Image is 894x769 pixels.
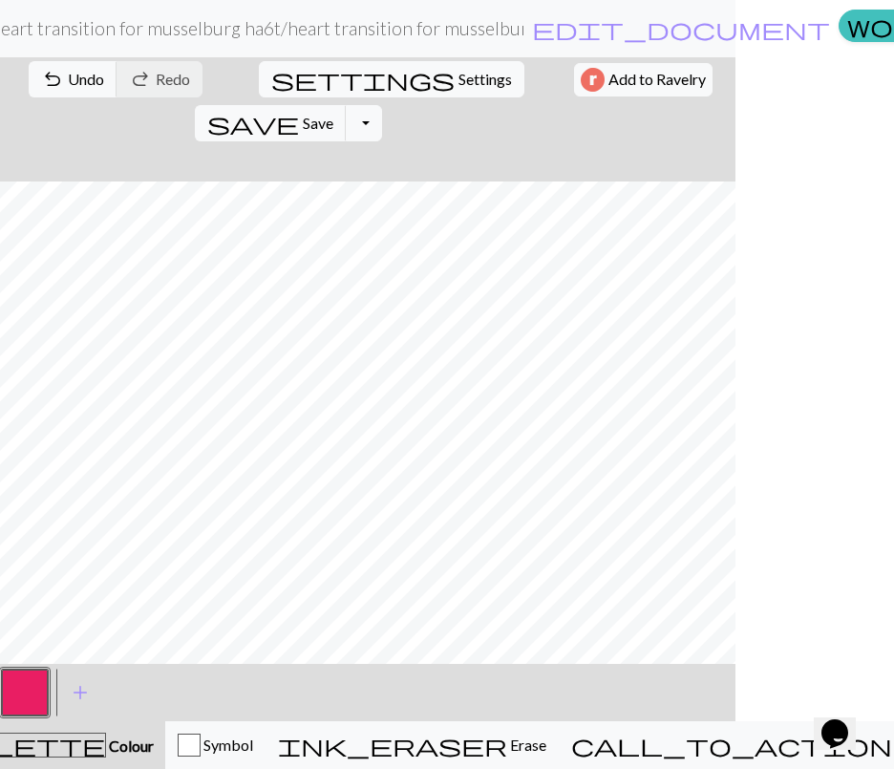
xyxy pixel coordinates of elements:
[106,737,154,755] span: Colour
[574,63,713,96] button: Add to Ravelry
[195,105,347,141] button: Save
[278,732,507,758] span: ink_eraser
[532,15,830,42] span: edit_document
[458,68,512,91] span: Settings
[69,679,92,706] span: add
[266,721,559,769] button: Erase
[207,110,299,137] span: save
[29,61,117,97] button: Undo
[68,70,104,88] span: Undo
[571,732,892,758] span: call_to_action
[165,721,266,769] button: Symbol
[507,736,546,754] span: Erase
[303,114,333,132] span: Save
[271,66,455,93] span: settings
[41,66,64,93] span: undo
[581,68,605,92] img: Ravelry
[259,61,524,97] button: SettingsSettings
[814,693,875,750] iframe: chat widget
[271,68,455,91] i: Settings
[201,736,253,754] span: Symbol
[608,68,706,92] span: Add to Ravelry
